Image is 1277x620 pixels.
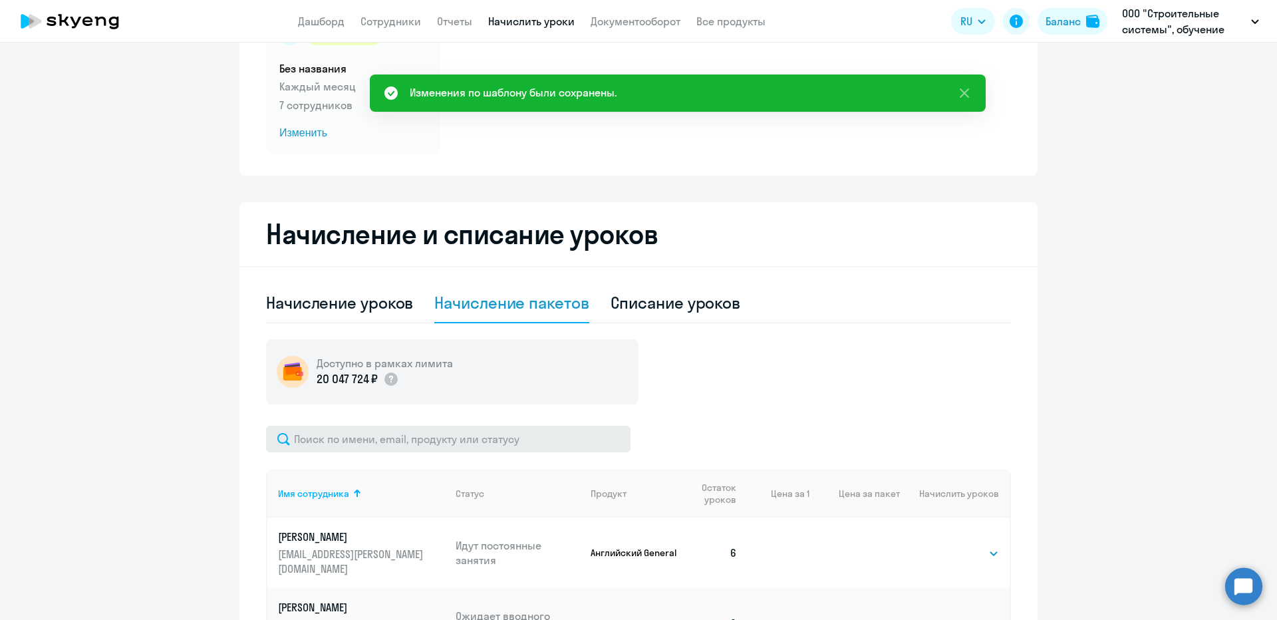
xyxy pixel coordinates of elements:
[611,292,741,313] div: Списание уроков
[591,488,627,500] div: Продукт
[691,482,736,506] span: Остаток уроков
[488,15,575,28] a: Начислить уроки
[900,470,1010,518] th: Начислить уроков
[317,356,453,371] h5: Доступно в рамках лимита
[266,292,413,313] div: Начисление уроков
[279,97,427,113] p: 7 сотрудников
[809,470,900,518] th: Цена за пакет
[279,78,427,94] p: Каждый месяц
[1046,13,1081,29] div: Баланс
[437,15,472,28] a: Отчеты
[277,356,309,388] img: wallet-circle.png
[591,488,680,500] div: Продукт
[1122,5,1246,37] p: ООО "Строительные системы", обучение
[680,518,748,588] td: 6
[298,15,345,28] a: Дашборд
[278,547,427,576] p: [EMAIL_ADDRESS][PERSON_NAME][DOMAIN_NAME]
[1115,5,1266,37] button: ООО "Строительные системы", обучение
[456,488,581,500] div: Статус
[266,426,631,452] input: Поиск по имени, email, продукту или статусу
[1038,8,1107,35] button: Балансbalance
[456,538,581,567] p: Идут постоянные занятия
[317,371,378,388] p: 20 047 724 ₽
[278,600,427,615] p: [PERSON_NAME]
[278,488,445,500] div: Имя сотрудника
[279,61,427,76] h5: Без названия
[434,292,589,313] div: Начисление пакетов
[951,8,995,35] button: RU
[266,218,1011,250] h2: Начисление и списание уроков
[748,470,809,518] th: Цена за 1
[279,125,427,141] span: Изменить
[691,482,748,506] div: Остаток уроков
[278,488,349,500] div: Имя сотрудника
[696,15,766,28] a: Все продукты
[360,15,421,28] a: Сотрудники
[1086,15,1099,28] img: balance
[278,530,445,576] a: [PERSON_NAME][EMAIL_ADDRESS][PERSON_NAME][DOMAIN_NAME]
[591,15,680,28] a: Документооборот
[278,530,427,544] p: [PERSON_NAME]
[410,84,617,100] div: Изменения по шаблону были сохранены.
[456,488,484,500] div: Статус
[591,547,680,559] p: Английский General
[960,13,972,29] span: RU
